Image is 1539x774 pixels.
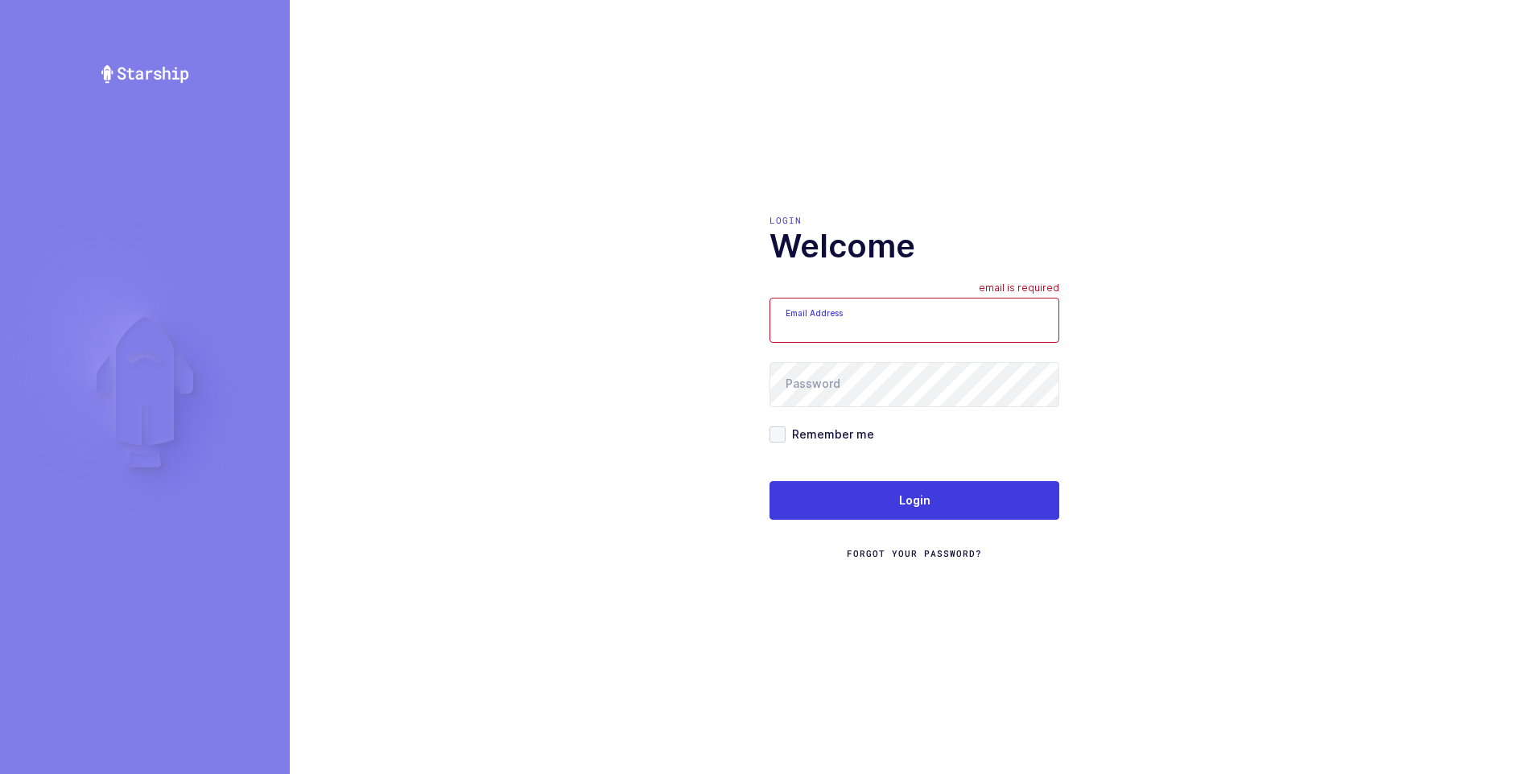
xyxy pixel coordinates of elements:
div: email is required [979,282,1059,298]
button: Login [769,481,1059,520]
input: Email Address [769,298,1059,343]
img: Starship [100,64,190,84]
div: Login [769,214,1059,227]
h1: Welcome [769,227,1059,266]
span: Login [899,492,930,508]
span: Remember me [786,426,874,442]
input: Password [769,362,1059,407]
a: Forgot Your Password? [847,547,982,560]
